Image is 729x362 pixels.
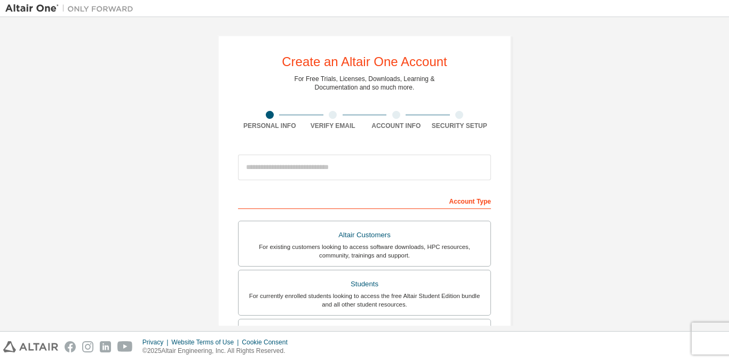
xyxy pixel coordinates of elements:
[245,243,484,260] div: For existing customers looking to access software downloads, HPC resources, community, trainings ...
[238,122,302,130] div: Personal Info
[302,122,365,130] div: Verify Email
[100,341,111,352] img: linkedin.svg
[245,277,484,292] div: Students
[428,122,492,130] div: Security Setup
[82,341,93,352] img: instagram.svg
[142,338,171,347] div: Privacy
[171,338,242,347] div: Website Terms of Use
[245,292,484,309] div: For currently enrolled students looking to access the free Altair Student Edition bundle and all ...
[238,192,491,209] div: Account Type
[117,341,133,352] img: youtube.svg
[142,347,294,356] p: © 2025 Altair Engineering, Inc. All Rights Reserved.
[3,341,58,352] img: altair_logo.svg
[295,75,435,92] div: For Free Trials, Licenses, Downloads, Learning & Documentation and so much more.
[5,3,139,14] img: Altair One
[364,122,428,130] div: Account Info
[65,341,76,352] img: facebook.svg
[245,326,484,341] div: Faculty
[282,55,447,68] div: Create an Altair One Account
[245,228,484,243] div: Altair Customers
[242,338,294,347] div: Cookie Consent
